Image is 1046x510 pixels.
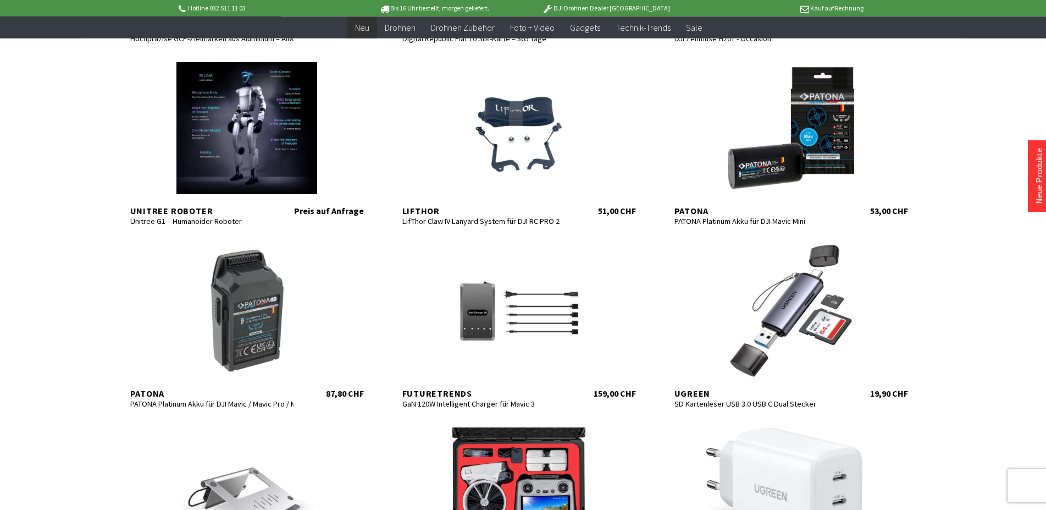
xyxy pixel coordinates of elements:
[130,216,294,226] div: Unitree G1 – Humanoider Roboter
[130,388,294,399] div: Patona
[674,205,838,216] div: Patona
[663,245,919,399] a: UGREEN SD Kartenleser USB 3.0 USB C Dual Stecker 19,90 CHF
[402,216,566,226] div: LifThor Claw IV Lanyard System für DJI RC PRO 2
[177,2,348,15] p: Hotline 032 511 11 03
[686,22,702,33] span: Sale
[510,22,555,33] span: Foto + Video
[1033,148,1044,204] a: Neue Produkte
[391,62,647,216] a: Lifthor LifThor Claw IV Lanyard System für DJI RC PRO 2 51,00 CHF
[692,2,864,15] p: Kauf auf Rechnung
[870,205,908,216] div: 53,00 CHF
[402,388,566,399] div: Futuretrends
[326,388,364,399] div: 87,80 CHF
[423,17,502,39] a: Drohnen Zubehör
[674,399,838,409] div: SD Kartenleser USB 3.0 USB C Dual Stecker
[502,17,562,39] a: Foto + Video
[674,216,838,226] div: PATONA Platinum Akku für DJI Mavic Mini
[431,22,495,33] span: Drohnen Zubehör
[130,205,294,216] div: Unitree Roboter
[377,17,423,39] a: Drohnen
[674,388,838,399] div: UGREEN
[570,22,600,33] span: Gadgets
[598,205,636,216] div: 51,00 CHF
[663,62,919,216] a: Patona PATONA Platinum Akku für DJI Mavic Mini 53,00 CHF
[870,388,908,399] div: 19,90 CHF
[678,17,710,39] a: Sale
[385,22,416,33] span: Drohnen
[562,17,608,39] a: Gadgets
[119,62,375,216] a: Unitree Roboter Unitree G1 – Humanoider Roboter Preis auf Anfrage
[616,22,671,33] span: Technik-Trends
[119,245,375,399] a: Patona PATONA Platinum Akku für DJI Mavic / Mavic Pro / Mavic Pro Platinum 87,80 CHF
[347,17,377,39] a: Neu
[294,205,364,216] div: Preis auf Anfrage
[355,22,369,33] span: Neu
[594,388,636,399] div: 159,00 CHF
[402,205,566,216] div: Lifthor
[348,2,520,15] p: Bis 16 Uhr bestellt, morgen geliefert.
[608,17,678,39] a: Technik-Trends
[130,399,294,409] div: PATONA Platinum Akku für DJI Mavic / Mavic Pro / Mavic Pro Platinum
[520,2,691,15] p: DJI Drohnen Dealer [GEOGRAPHIC_DATA]
[391,245,647,399] a: Futuretrends GaN 120W Intelligent Charger für Mavic 3 159,00 CHF
[402,399,566,409] div: GaN 120W Intelligent Charger für Mavic 3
